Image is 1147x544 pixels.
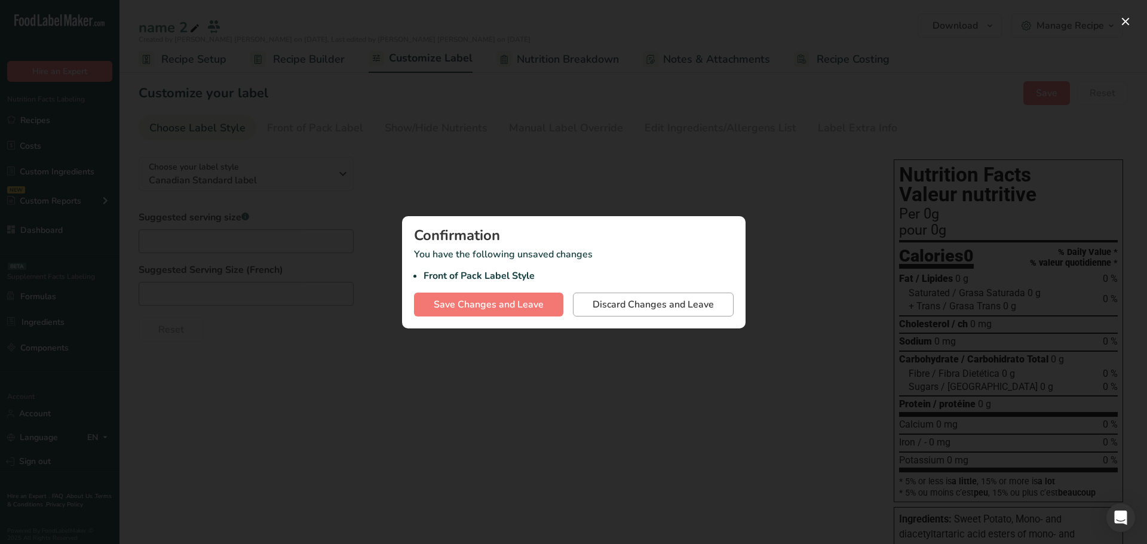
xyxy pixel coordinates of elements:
[573,293,734,316] button: Discard Changes and Leave
[414,293,563,316] button: Save Changes and Leave
[414,247,734,283] p: You have the following unsaved changes
[593,297,714,312] span: Discard Changes and Leave
[1106,503,1135,532] div: Open Intercom Messenger
[414,228,734,242] div: Confirmation
[434,297,544,312] span: Save Changes and Leave
[424,269,734,283] li: Front of Pack Label Style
